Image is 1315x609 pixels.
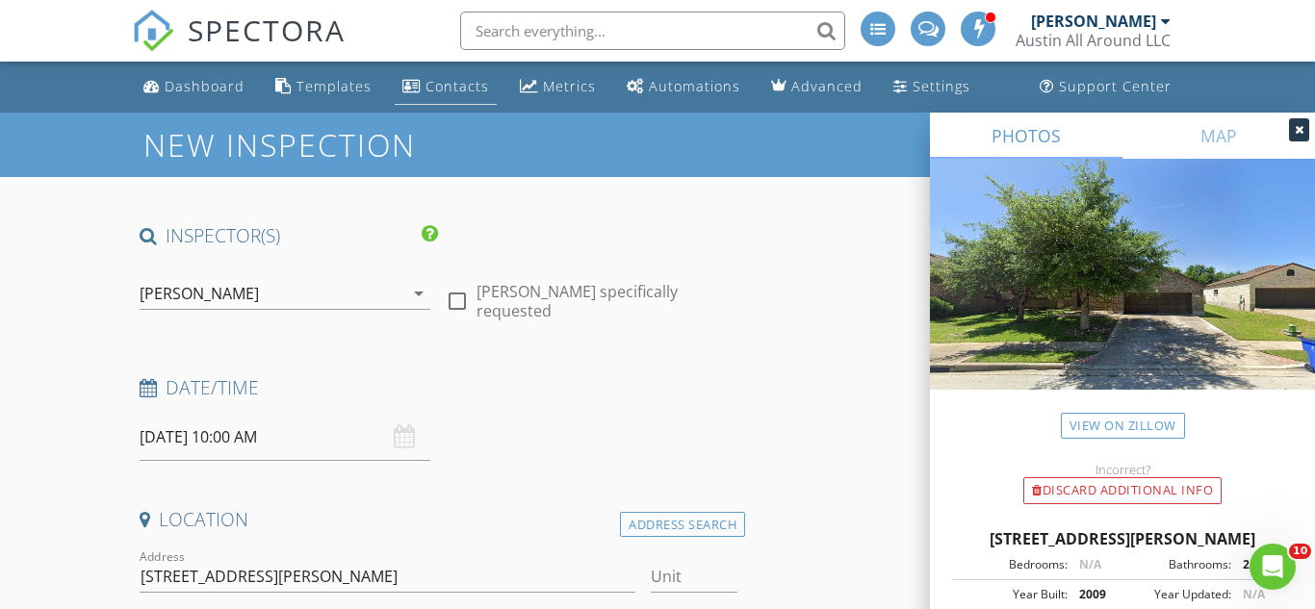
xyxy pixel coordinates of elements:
[1059,77,1172,95] div: Support Center
[165,77,245,95] div: Dashboard
[1032,69,1179,105] a: Support Center
[297,77,372,95] div: Templates
[543,77,596,95] div: Metrics
[913,77,970,95] div: Settings
[1079,556,1101,572] span: N/A
[512,69,604,105] a: Metrics
[953,527,1292,550] div: [STREET_ADDRESS][PERSON_NAME]
[140,414,431,461] input: Select date
[140,285,259,302] div: [PERSON_NAME]
[1031,12,1156,31] div: [PERSON_NAME]
[1289,544,1311,559] span: 10
[136,69,252,105] a: Dashboard
[620,512,745,538] div: Address Search
[407,282,430,305] i: arrow_drop_down
[791,77,863,95] div: Advanced
[132,10,174,52] img: The Best Home Inspection Software - Spectora
[649,77,740,95] div: Automations
[132,26,346,66] a: SPECTORA
[395,69,497,105] a: Contacts
[425,77,489,95] div: Contacts
[959,586,1068,603] div: Year Built:
[1016,31,1171,50] div: Austin All Around LLC
[1061,413,1185,439] a: View on Zillow
[1250,544,1296,590] iframe: Intercom live chat
[959,556,1068,573] div: Bedrooms:
[1231,556,1286,573] div: 2
[477,282,737,320] label: [PERSON_NAME] specifically requested
[1122,586,1231,603] div: Year Updated:
[143,128,570,162] h1: New Inspection
[930,113,1122,159] a: PHOTOS
[886,69,978,105] a: Settings
[1243,586,1265,602] span: N/A
[930,462,1315,477] div: Incorrect?
[188,10,346,50] span: SPECTORA
[619,69,748,105] a: Automations (Basic)
[1122,113,1315,159] a: MAP
[140,223,439,248] h4: INSPECTOR(S)
[460,12,845,50] input: Search everything...
[1068,586,1122,603] div: 2009
[763,69,870,105] a: Advanced
[1023,477,1222,504] div: Discard Additional info
[140,375,737,400] h4: Date/Time
[1122,556,1231,573] div: Bathrooms:
[268,69,379,105] a: Templates
[140,507,737,532] h4: Location
[930,159,1315,436] img: streetview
